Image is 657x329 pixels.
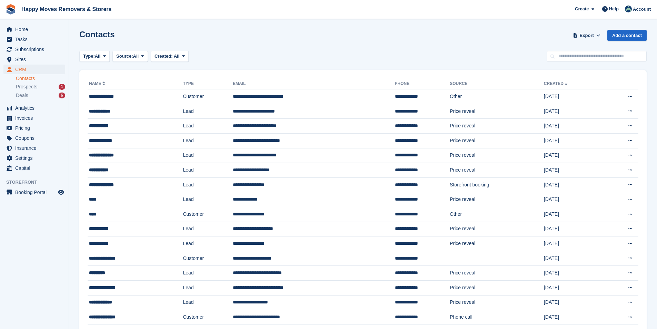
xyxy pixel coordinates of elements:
[16,92,65,99] a: Deals 6
[59,84,65,90] div: 1
[89,81,107,86] a: Name
[544,266,604,281] td: [DATE]
[3,143,65,153] a: menu
[544,133,604,148] td: [DATE]
[183,222,233,236] td: Lead
[183,236,233,251] td: Lead
[16,84,37,90] span: Prospects
[15,113,57,123] span: Invoices
[3,65,65,74] a: menu
[450,310,544,325] td: Phone call
[450,177,544,192] td: Storefront booking
[544,192,604,207] td: [DATE]
[183,192,233,207] td: Lead
[450,266,544,281] td: Price reveal
[544,295,604,310] td: [DATE]
[15,187,57,197] span: Booking Portal
[544,163,604,178] td: [DATE]
[544,236,604,251] td: [DATE]
[633,6,651,13] span: Account
[575,6,589,12] span: Create
[625,6,632,12] img: Admin
[15,45,57,54] span: Subscriptions
[580,32,594,39] span: Export
[3,45,65,54] a: menu
[544,89,604,104] td: [DATE]
[3,123,65,133] a: menu
[79,30,115,39] h1: Contacts
[450,295,544,310] td: Price reveal
[450,192,544,207] td: Price reveal
[3,113,65,123] a: menu
[233,78,395,89] th: Email
[3,55,65,64] a: menu
[15,103,57,113] span: Analytics
[3,153,65,163] a: menu
[571,30,602,41] button: Export
[155,54,173,59] span: Created:
[183,310,233,325] td: Customer
[183,89,233,104] td: Customer
[544,119,604,134] td: [DATE]
[544,310,604,325] td: [DATE]
[16,75,65,82] a: Contacts
[544,177,604,192] td: [DATE]
[15,143,57,153] span: Insurance
[151,51,189,62] button: Created: All
[183,163,233,178] td: Lead
[450,104,544,119] td: Price reveal
[450,148,544,163] td: Price reveal
[450,163,544,178] td: Price reveal
[16,83,65,90] a: Prospects 1
[112,51,148,62] button: Source: All
[183,104,233,119] td: Lead
[450,280,544,295] td: Price reveal
[3,103,65,113] a: menu
[6,179,69,186] span: Storefront
[15,35,57,44] span: Tasks
[83,53,95,60] span: Type:
[79,51,110,62] button: Type: All
[183,148,233,163] td: Lead
[183,251,233,266] td: Customer
[15,25,57,34] span: Home
[450,222,544,236] td: Price reveal
[59,93,65,98] div: 6
[15,55,57,64] span: Sites
[183,280,233,295] td: Lead
[544,81,569,86] a: Created
[183,78,233,89] th: Type
[6,4,16,14] img: stora-icon-8386f47178a22dfd0bd8f6a31ec36ba5ce8667c1dd55bd0f319d3a0aa187defe.svg
[3,163,65,173] a: menu
[450,119,544,134] td: Price reveal
[3,35,65,44] a: menu
[183,133,233,148] td: Lead
[3,133,65,143] a: menu
[183,266,233,281] td: Lead
[15,163,57,173] span: Capital
[19,3,114,15] a: Happy Moves Removers & Storers
[544,280,604,295] td: [DATE]
[450,236,544,251] td: Price reveal
[450,207,544,222] td: Other
[15,123,57,133] span: Pricing
[3,25,65,34] a: menu
[3,187,65,197] a: menu
[544,251,604,266] td: [DATE]
[544,207,604,222] td: [DATE]
[16,92,28,99] span: Deals
[183,207,233,222] td: Customer
[183,119,233,134] td: Lead
[57,188,65,196] a: Preview store
[15,65,57,74] span: CRM
[609,6,619,12] span: Help
[95,53,101,60] span: All
[116,53,133,60] span: Source:
[607,30,647,41] a: Add a contact
[183,295,233,310] td: Lead
[544,148,604,163] td: [DATE]
[450,133,544,148] td: Price reveal
[174,54,180,59] span: All
[395,78,450,89] th: Phone
[544,104,604,119] td: [DATE]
